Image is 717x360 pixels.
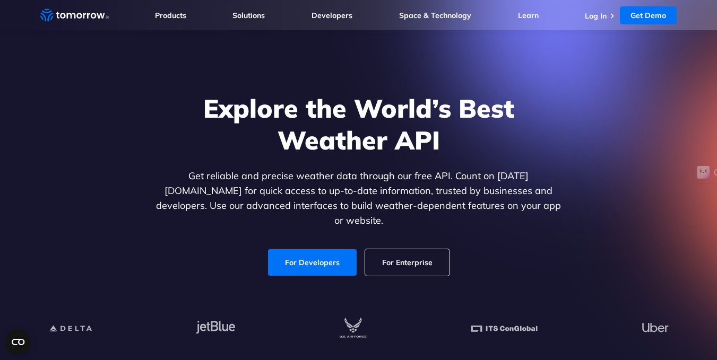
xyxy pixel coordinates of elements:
[365,249,450,276] a: For Enterprise
[312,11,352,20] a: Developers
[154,169,564,228] p: Get reliable and precise weather data through our free API. Count on [DATE][DOMAIN_NAME] for quic...
[518,11,539,20] a: Learn
[232,11,265,20] a: Solutions
[585,11,607,21] a: Log In
[5,329,31,355] button: Open CMP widget
[40,7,109,23] a: Home link
[620,6,677,24] a: Get Demo
[154,92,564,156] h1: Explore the World’s Best Weather API
[268,249,357,276] a: For Developers
[399,11,471,20] a: Space & Technology
[155,11,186,20] a: Products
